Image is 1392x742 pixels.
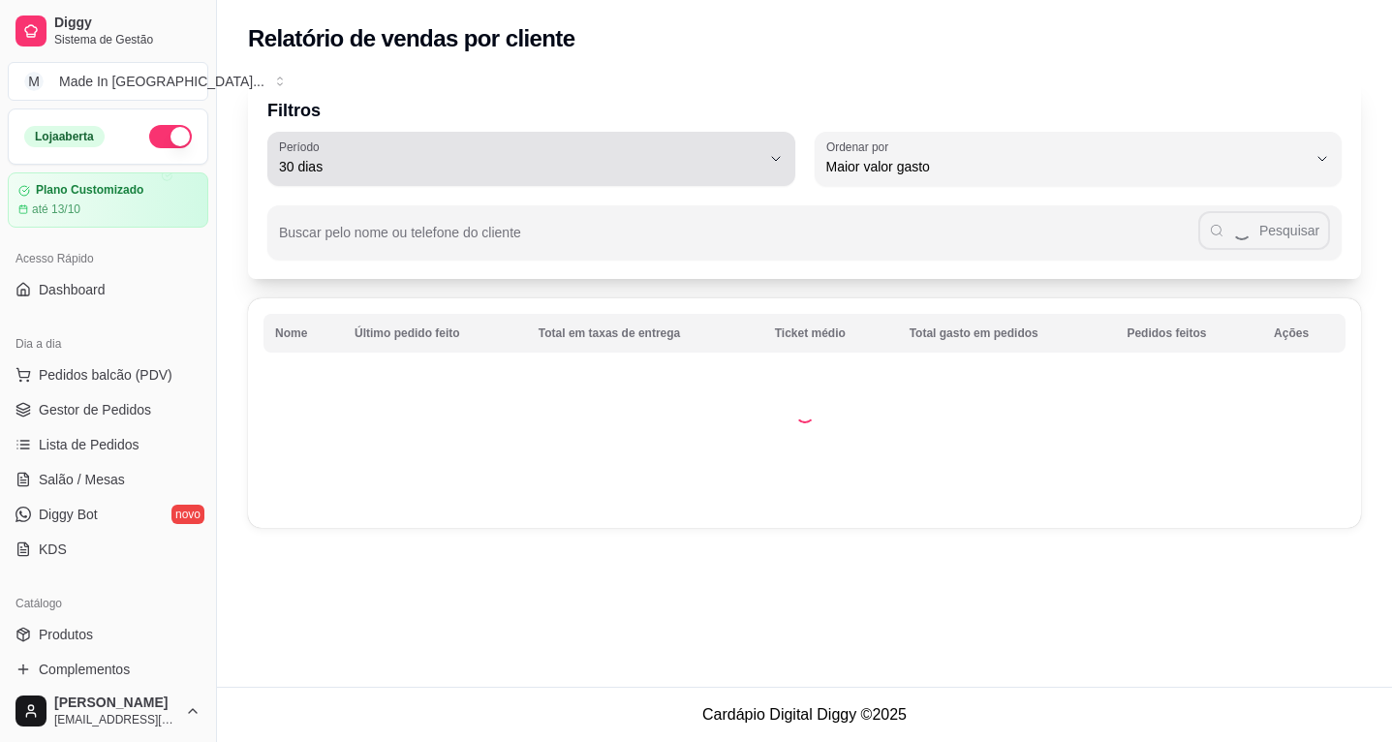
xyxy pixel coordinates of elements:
[39,505,98,524] span: Diggy Bot
[8,588,208,619] div: Catálogo
[8,394,208,425] a: Gestor de Pedidos
[8,243,208,274] div: Acesso Rápido
[54,712,177,727] span: [EMAIL_ADDRESS][DOMAIN_NAME]
[8,8,208,54] a: DiggySistema de Gestão
[39,435,139,454] span: Lista de Pedidos
[39,660,130,679] span: Complementos
[39,365,172,385] span: Pedidos balcão (PDV)
[8,654,208,685] a: Complementos
[8,274,208,305] a: Dashboard
[8,359,208,390] button: Pedidos balcão (PDV)
[149,125,192,148] button: Alterar Status
[795,404,815,423] div: Loading
[39,625,93,644] span: Produtos
[32,201,80,217] article: até 13/10
[279,157,760,176] span: 30 dias
[217,687,1392,742] footer: Cardápio Digital Diggy © 2025
[8,429,208,460] a: Lista de Pedidos
[54,15,201,32] span: Diggy
[267,132,795,186] button: Período30 dias
[8,464,208,495] a: Salão / Mesas
[815,132,1343,186] button: Ordenar porMaior valor gasto
[54,695,177,712] span: [PERSON_NAME]
[8,328,208,359] div: Dia a dia
[248,23,575,54] h2: Relatório de vendas por cliente
[8,534,208,565] a: KDS
[8,62,208,101] button: Select a team
[8,688,208,734] button: [PERSON_NAME][EMAIL_ADDRESS][DOMAIN_NAME]
[39,540,67,559] span: KDS
[8,499,208,530] a: Diggy Botnovo
[24,72,44,91] span: M
[39,280,106,299] span: Dashboard
[267,97,1342,124] p: Filtros
[39,470,125,489] span: Salão / Mesas
[8,172,208,228] a: Plano Customizadoaté 13/10
[279,231,1198,250] input: Buscar pelo nome ou telefone do cliente
[279,139,325,155] label: Período
[8,619,208,650] a: Produtos
[54,32,201,47] span: Sistema de Gestão
[39,400,151,419] span: Gestor de Pedidos
[24,126,105,147] div: Loja aberta
[826,139,895,155] label: Ordenar por
[59,72,264,91] div: Made In [GEOGRAPHIC_DATA] ...
[826,157,1308,176] span: Maior valor gasto
[36,183,143,198] article: Plano Customizado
